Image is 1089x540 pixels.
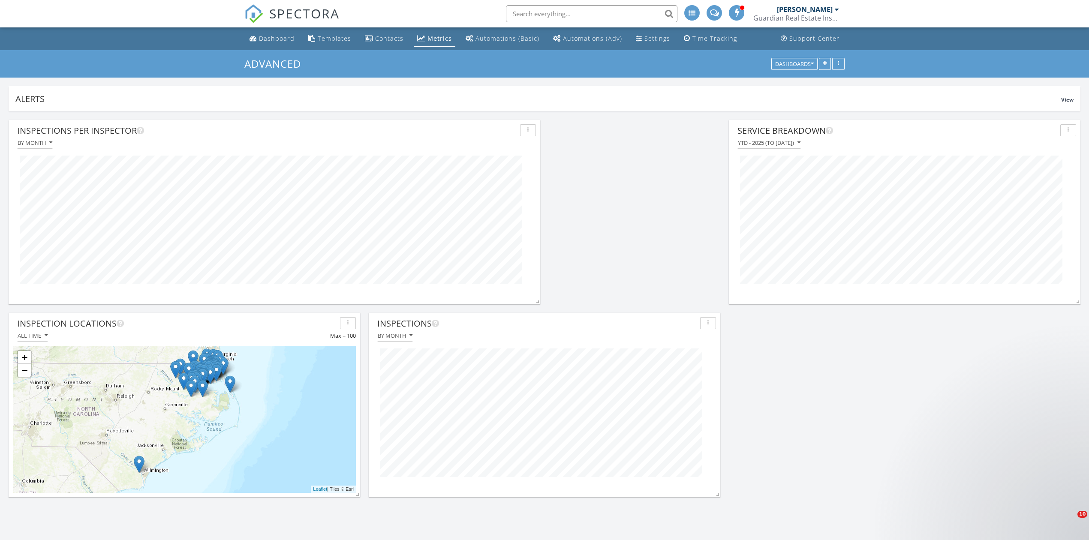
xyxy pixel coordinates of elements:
[313,486,327,492] a: Leaflet
[18,351,31,364] a: Zoom in
[17,137,53,149] button: By month
[246,31,298,47] a: Dashboard
[1061,96,1074,103] span: View
[737,137,801,149] button: YTD - 2025 (to [DATE])
[789,34,839,42] div: Support Center
[738,140,800,146] div: YTD - 2025 (to [DATE])
[414,31,455,47] a: Metrics
[311,486,356,493] div: | Tiles © Esri
[462,31,543,47] a: Automations (Basic)
[244,12,340,30] a: SPECTORA
[269,4,340,22] span: SPECTORA
[777,5,833,14] div: [PERSON_NAME]
[632,31,674,47] a: Settings
[378,333,412,339] div: By month
[259,34,295,42] div: Dashboard
[18,333,48,339] div: All time
[680,31,740,47] a: Time Tracking
[1060,511,1080,531] iframe: Intercom live chat
[475,34,539,42] div: Automations (Basic)
[305,31,355,47] a: Templates
[17,330,48,342] button: All time
[18,140,52,146] div: By month
[427,34,452,42] div: Metrics
[17,317,337,330] div: Inspection Locations
[644,34,670,42] div: Settings
[775,61,814,67] div: Dashboards
[563,34,622,42] div: Automations (Adv)
[361,31,407,47] a: Contacts
[753,14,839,22] div: Guardian Real Estate Inspections
[377,317,697,330] div: Inspections
[377,330,413,342] button: By month
[15,93,1061,105] div: Alerts
[550,31,626,47] a: Automations (Advanced)
[506,5,677,22] input: Search everything...
[18,364,31,377] a: Zoom out
[692,34,737,42] div: Time Tracking
[1077,511,1087,518] span: 10
[244,4,263,23] img: The Best Home Inspection Software - Spectora
[771,58,818,70] button: Dashboards
[244,57,308,71] a: Advanced
[777,31,843,47] a: Support Center
[318,34,351,42] div: Templates
[330,332,356,339] span: Max = 100
[737,124,1057,137] div: Service Breakdown
[375,34,403,42] div: Contacts
[17,124,517,137] div: Inspections Per Inspector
